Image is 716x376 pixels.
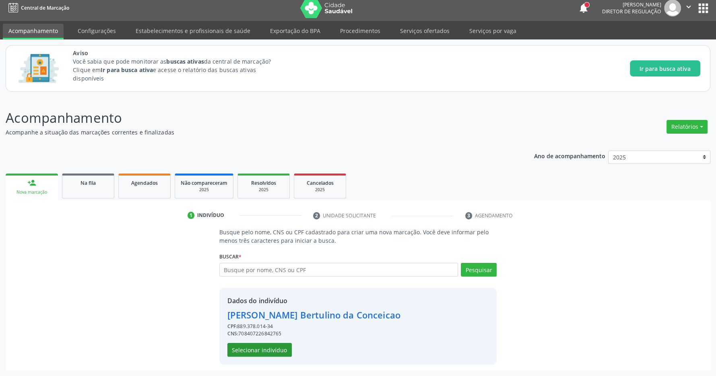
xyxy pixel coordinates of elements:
[80,180,96,186] span: Na fila
[640,64,691,73] span: Ir para busca ativa
[461,263,497,277] button: Pesquisar
[21,4,69,11] span: Central de Marcação
[394,24,455,38] a: Serviços ofertados
[227,323,400,330] div: 889.378.014-34
[227,296,400,306] div: Dados do indivíduo
[227,323,237,330] span: CPF:
[73,57,286,83] p: Você sabia que pode monitorar as da central de marcação? Clique em e acesse o relatório das busca...
[578,2,589,14] button: notifications
[602,8,661,15] span: Diretor de regulação
[251,180,276,186] span: Resolvidos
[181,180,227,186] span: Não compareceram
[696,1,710,15] button: apps
[227,330,239,337] span: CNS:
[130,24,256,38] a: Estabelecimentos e profissionais de saúde
[219,250,241,263] label: Buscar
[464,24,522,38] a: Serviços por vaga
[181,187,227,193] div: 2025
[197,212,224,219] div: Indivíduo
[27,178,36,187] div: person_add
[602,1,661,8] div: [PERSON_NAME]
[227,330,400,337] div: 708407226842765
[334,24,386,38] a: Procedimentos
[219,263,458,277] input: Busque por nome, CNS ou CPF
[219,228,497,245] p: Busque pelo nome, CNS ou CPF cadastrado para criar uma nova marcação. Você deve informar pelo men...
[6,1,69,14] a: Central de Marcação
[684,2,693,11] i: 
[666,120,708,134] button: Relatórios
[72,24,122,38] a: Configurações
[6,128,499,136] p: Acompanhe a situação das marcações correntes e finalizadas
[243,187,284,193] div: 2025
[11,189,52,195] div: Nova marcação
[188,212,195,219] div: 1
[227,343,292,357] button: Selecionar indivíduo
[227,308,400,322] div: [PERSON_NAME] Bertulino da Conceicao
[166,58,204,65] strong: buscas ativas
[131,180,158,186] span: Agendados
[300,187,340,193] div: 2025
[6,108,499,128] p: Acompanhamento
[534,151,605,161] p: Ano de acompanhamento
[307,180,334,186] span: Cancelados
[630,60,700,76] button: Ir para busca ativa
[101,66,153,74] strong: Ir para busca ativa
[3,24,64,39] a: Acompanhamento
[73,49,286,57] span: Aviso
[16,50,62,87] img: Imagem de CalloutCard
[264,24,326,38] a: Exportação do BPA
